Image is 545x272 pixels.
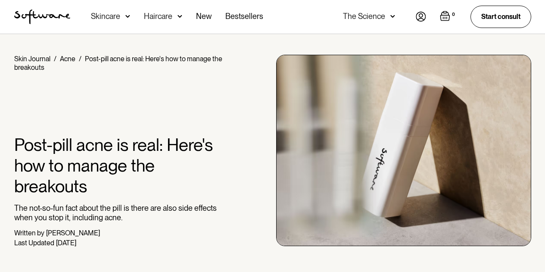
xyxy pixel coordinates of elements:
a: Start consult [470,6,531,28]
div: Post-pill acne is real: Here's how to manage the breakouts [14,55,222,72]
a: Acne [60,55,75,63]
div: Last Updated [14,239,54,247]
img: arrow down [125,12,130,21]
div: [DATE] [56,239,76,247]
a: home [14,9,70,24]
div: Haircare [144,12,172,21]
img: arrow down [178,12,182,21]
div: [PERSON_NAME] [46,229,100,237]
img: Software Logo [14,9,70,24]
div: The Science [343,12,385,21]
img: arrow down [390,12,395,21]
a: Open empty cart [440,11,457,23]
div: Skincare [91,12,120,21]
a: Skin Journal [14,55,50,63]
p: The not-so-fun fact about the pill is there are also side effects when you stop it, including acne. [14,203,226,222]
div: / [54,55,56,63]
h1: Post-pill acne is real: Here's how to manage the breakouts [14,134,226,197]
div: / [79,55,81,63]
div: 0 [450,11,457,19]
div: Written by [14,229,44,237]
